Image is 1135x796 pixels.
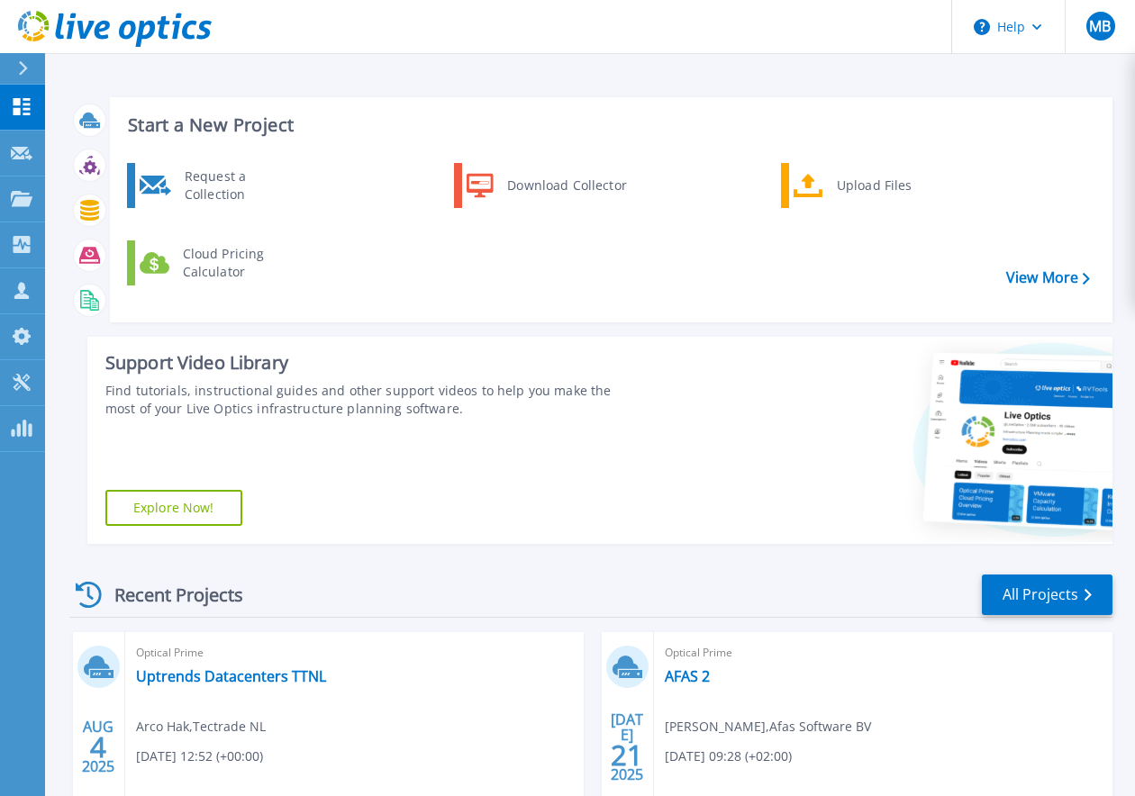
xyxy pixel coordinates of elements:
[176,167,307,204] div: Request a Collection
[828,167,961,204] div: Upload Files
[105,490,242,526] a: Explore Now!
[498,167,634,204] div: Download Collector
[1006,269,1090,286] a: View More
[136,643,573,663] span: Optical Prime
[127,163,312,208] a: Request a Collection
[90,739,106,755] span: 4
[611,747,643,763] span: 21
[128,115,1089,135] h3: Start a New Project
[174,245,307,281] div: Cloud Pricing Calculator
[982,574,1112,615] a: All Projects
[665,667,710,685] a: AFAS 2
[610,714,644,780] div: [DATE] 2025
[127,240,312,285] a: Cloud Pricing Calculator
[665,643,1102,663] span: Optical Prime
[105,382,638,418] div: Find tutorials, instructional guides and other support videos to help you make the most of your L...
[1089,19,1111,33] span: MB
[81,714,115,780] div: AUG 2025
[665,746,792,766] span: [DATE] 09:28 (+02:00)
[136,717,266,737] span: Arco Hak , Tectrade NL
[105,351,638,375] div: Support Video Library
[665,717,871,737] span: [PERSON_NAME] , Afas Software BV
[454,163,639,208] a: Download Collector
[781,163,966,208] a: Upload Files
[136,746,263,766] span: [DATE] 12:52 (+00:00)
[136,667,326,685] a: Uptrends Datacenters TTNL
[69,573,268,617] div: Recent Projects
